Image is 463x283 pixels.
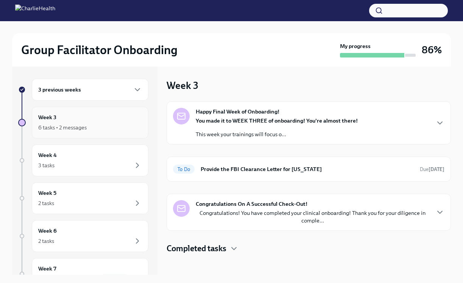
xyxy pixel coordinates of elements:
h6: Week 7 [38,264,56,273]
h6: Week 5 [38,189,56,197]
h6: Provide the FBI Clearance Letter for [US_STATE] [201,165,414,173]
h3: 86% [422,43,442,57]
span: To Do [173,166,195,172]
div: 3 tasks [38,162,55,169]
span: September 9th, 2025 09:00 [420,166,444,173]
div: Completed tasks [167,243,451,254]
div: 2 tasks [38,199,54,207]
h6: 3 previous weeks [38,86,81,94]
p: Congratulations! You have completed your clinical onboarding! Thank you for your diligence in com... [196,209,429,224]
h4: Completed tasks [167,243,226,254]
h2: Group Facilitator Onboarding [21,42,178,58]
h6: Week 3 [38,113,56,121]
a: To DoProvide the FBI Clearance Letter for [US_STATE]Due[DATE] [173,163,444,175]
div: 2 tasks [38,237,54,245]
img: CharlieHealth [15,5,55,17]
strong: Happy Final Week of Onboarding! [196,108,279,115]
a: Week 43 tasks [18,145,148,176]
span: Due [420,166,444,172]
div: 6 tasks • 2 messages [38,124,87,131]
h6: Week 4 [38,151,57,159]
h3: Week 3 [167,79,198,92]
strong: [DATE] [429,166,444,172]
a: Week 62 tasks [18,220,148,252]
strong: My progress [340,42,371,50]
div: 3 previous weeks [32,79,148,101]
a: Week 36 tasks • 2 messages [18,107,148,138]
strong: Congratulations On A Successful Check-Out! [196,200,307,208]
p: This week your trainings will focus o... [196,131,358,138]
h6: Week 6 [38,227,57,235]
a: Week 52 tasks [18,182,148,214]
strong: You made it to WEEK THREE of onboarding! You're almost there! [196,117,358,124]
